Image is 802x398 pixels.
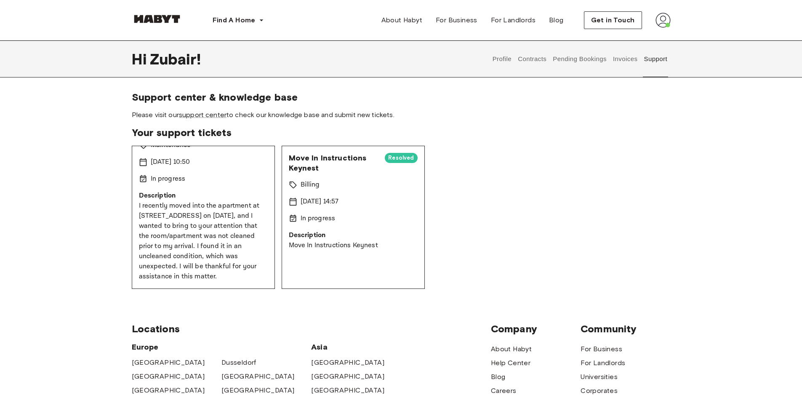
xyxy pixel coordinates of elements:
p: [DATE] 14:57 [301,197,339,207]
a: Dusseldorf [221,358,256,368]
button: Invoices [612,40,638,77]
a: Help Center [491,358,530,368]
a: Corporates [581,386,618,396]
a: [GEOGRAPHIC_DATA] [311,371,384,382]
p: Description [289,230,418,240]
a: For Business [581,344,622,354]
p: In progress [151,174,186,184]
a: Careers [491,386,517,396]
button: Get in Touch [584,11,642,29]
a: [GEOGRAPHIC_DATA] [311,385,384,395]
span: Zubair ! [150,50,201,68]
a: support center [179,111,226,119]
a: For Landlords [484,12,542,29]
a: For Business [429,12,484,29]
span: Resolved [385,154,417,162]
span: Asia [311,342,401,352]
span: Your support tickets [132,126,671,139]
a: About Habyt [491,344,532,354]
a: [GEOGRAPHIC_DATA] [311,358,384,368]
p: Move In Instructions Keynest [289,240,418,251]
span: About Habyt [381,15,422,25]
span: Support center & knowledge base [132,91,671,104]
a: Blog [542,12,570,29]
span: Move In Instructions Keynest [289,153,378,173]
button: Find A Home [206,12,271,29]
span: Blog [549,15,564,25]
a: For Landlords [581,358,625,368]
button: Support [643,40,669,77]
img: avatar [655,13,671,28]
p: [DATE] 10:50 [151,157,190,167]
button: Profile [491,40,513,77]
a: Universities [581,372,618,382]
a: Blog [491,372,506,382]
button: Pending Bookings [552,40,608,77]
span: For Landlords [491,15,536,25]
button: Contracts [517,40,548,77]
span: Get in Touch [591,15,635,25]
a: About Habyt [375,12,429,29]
span: For Business [436,15,477,25]
p: I recently moved into the apartment at [STREET_ADDRESS] on [DATE], and I wanted to bring to your ... [139,201,268,282]
p: In progress [301,214,336,224]
span: Europe [132,342,312,352]
img: Habyt [132,15,182,23]
p: Description [139,191,268,201]
a: [GEOGRAPHIC_DATA] [132,371,205,382]
span: Find A Home [213,15,256,25]
p: Billing [301,180,320,190]
a: [GEOGRAPHIC_DATA] [221,371,295,382]
a: [GEOGRAPHIC_DATA] [132,358,205,368]
a: [GEOGRAPHIC_DATA] [132,385,205,395]
a: [GEOGRAPHIC_DATA] [221,385,295,395]
span: Please visit our to check our knowledge base and submit new tickets. [132,110,671,120]
span: Company [491,323,581,335]
span: Community [581,323,670,335]
div: user profile tabs [489,40,670,77]
span: Locations [132,323,491,335]
span: Hi [132,50,150,68]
